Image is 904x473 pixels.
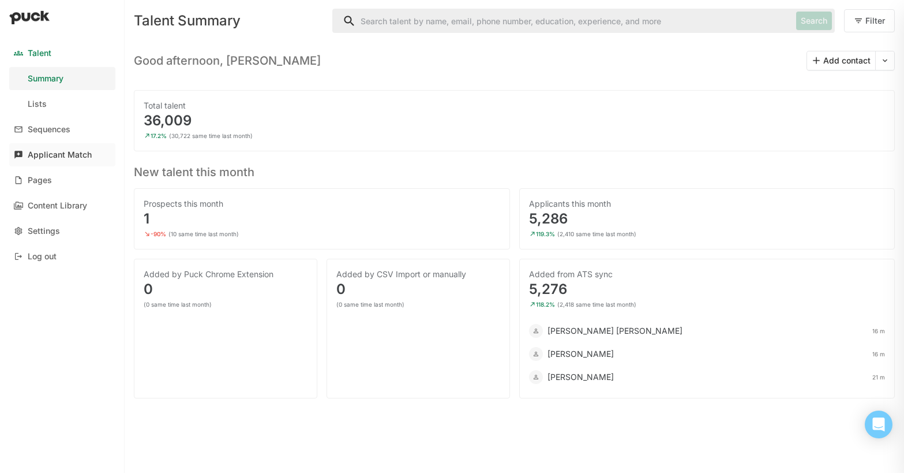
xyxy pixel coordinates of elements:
[28,125,70,135] div: Sequences
[144,282,307,296] div: 0
[144,100,885,111] div: Total talent
[134,14,323,28] div: Talent Summary
[28,201,87,211] div: Content Library
[28,176,52,185] div: Pages
[865,411,892,438] div: Open Intercom Messenger
[529,198,886,210] div: Applicants this month
[536,230,555,237] div: 119.3%
[557,230,636,237] div: (2,410 same time last month)
[872,327,885,334] div: 16 m
[557,301,636,308] div: (2,418 same time last month)
[134,161,895,179] h3: New talent this month
[844,9,895,32] button: Filter
[529,282,886,296] div: 5,276
[9,194,115,217] a: Content Library
[28,74,63,84] div: Summary
[28,150,92,160] div: Applicant Match
[144,212,500,226] div: 1
[547,325,682,337] div: [PERSON_NAME] [PERSON_NAME]
[144,269,307,280] div: Added by Puck Chrome Extension
[872,351,885,357] div: 16 m
[9,219,115,243] a: Settings
[28,252,57,262] div: Log out
[151,230,166,237] div: -90%
[144,301,212,308] div: (0 same time last month)
[336,269,500,280] div: Added by CSV Import or manually
[336,282,500,296] div: 0
[28,49,51,58] div: Talent
[547,371,614,383] div: [PERSON_NAME]
[9,169,115,192] a: Pages
[536,301,555,308] div: 118.2%
[28,226,60,236] div: Settings
[9,92,115,116] a: Lists
[807,51,875,70] button: Add contact
[872,374,885,381] div: 21 m
[333,9,792,32] input: Search
[9,42,115,65] a: Talent
[336,301,404,308] div: (0 same time last month)
[9,118,115,141] a: Sequences
[28,99,47,109] div: Lists
[144,198,500,210] div: Prospects this month
[9,143,115,166] a: Applicant Match
[134,54,321,68] h3: Good afternoon, [PERSON_NAME]
[529,212,886,226] div: 5,286
[169,132,253,139] div: (30,722 same time last month)
[151,132,167,139] div: 17.2%
[144,114,885,128] div: 36,009
[9,67,115,90] a: Summary
[168,230,239,237] div: (10 same time last month)
[547,348,614,360] div: [PERSON_NAME]
[529,269,886,280] div: Added from ATS sync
